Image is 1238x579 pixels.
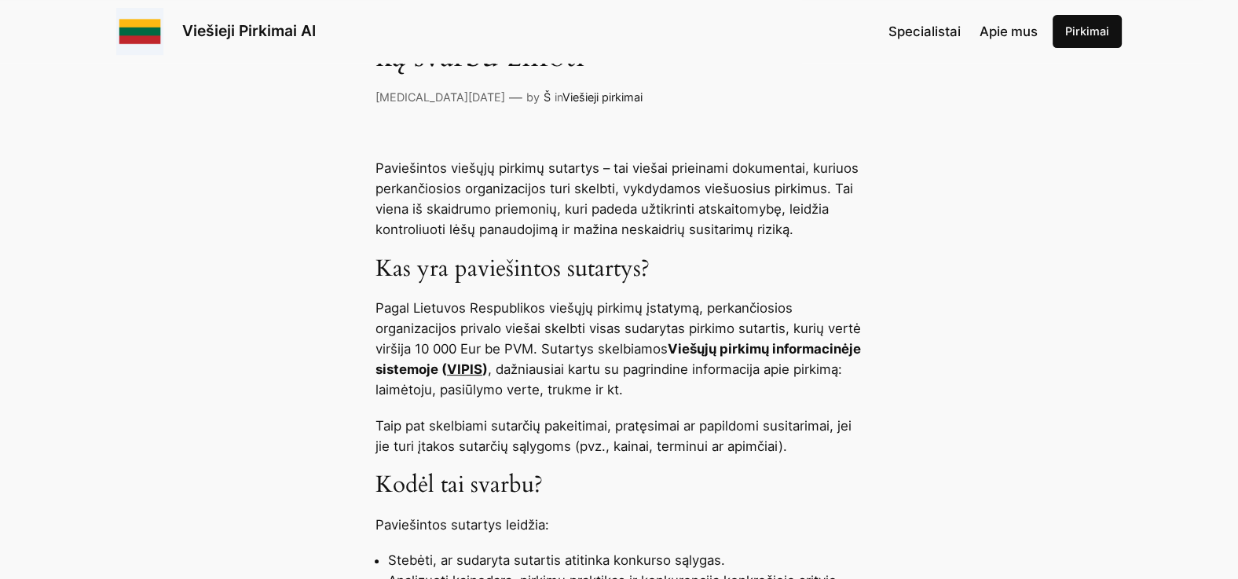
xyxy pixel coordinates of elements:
p: by [526,89,540,106]
a: Viešieji pirkimai [562,90,643,104]
span: Specialistai [888,24,961,39]
h3: Kas yra paviešintos sutartys? [375,255,863,284]
h1: Paviešintos viešųjų pirkimų sutartys: ką svarbu žinoti [375,2,863,75]
a: Apie mus [980,21,1038,42]
span: in [555,90,562,104]
nav: Navigation [888,21,1038,42]
a: Specialistai [888,21,961,42]
img: Viešieji pirkimai logo [116,8,163,55]
a: [MEDICAL_DATA][DATE] [375,90,505,104]
a: VIPIS [447,361,482,377]
span: Apie mus [980,24,1038,39]
p: — [509,87,522,108]
p: Pagal Lietuvos Respublikos viešųjų pirkimų įstatymą, perkančiosios organizacijos privalo viešai s... [375,298,863,400]
h3: Kodėl tai svarbu? [375,471,863,500]
p: Taip pat skelbiami sutarčių pakeitimai, pratęsimai ar papildomi susitarimai, jei jie turi įtakos ... [375,416,863,456]
a: Pirkimai [1053,15,1122,48]
li: Stebėti, ar sudaryta sutartis atitinka konkurso sąlygas. [388,550,863,570]
a: Viešieji Pirkimai AI [182,21,316,40]
p: Paviešintos sutartys leidžia: [375,515,863,535]
a: Š [544,90,551,104]
p: Paviešintos viešųjų pirkimų sutartys – tai viešai prieinami dokumentai, kuriuos perkančiosios org... [375,158,863,240]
